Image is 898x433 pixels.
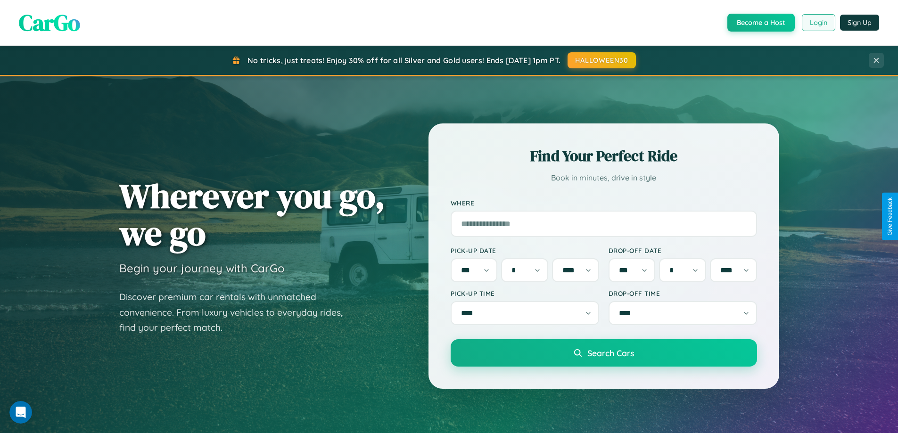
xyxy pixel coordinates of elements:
[727,14,795,32] button: Become a Host
[119,261,285,275] h3: Begin your journey with CarGo
[802,14,835,31] button: Login
[609,246,757,254] label: Drop-off Date
[451,339,757,367] button: Search Cars
[887,197,893,236] div: Give Feedback
[840,15,879,31] button: Sign Up
[451,246,599,254] label: Pick-up Date
[119,289,355,335] p: Discover premium car rentals with unmatched convenience. From luxury vehicles to everyday rides, ...
[451,199,757,207] label: Where
[568,52,636,68] button: HALLOWEEN30
[247,56,560,65] span: No tricks, just treats! Enjoy 30% off for all Silver and Gold users! Ends [DATE] 1pm PT.
[9,401,32,424] iframe: Intercom live chat
[119,177,385,252] h1: Wherever you go, we go
[587,348,634,358] span: Search Cars
[609,289,757,297] label: Drop-off Time
[451,171,757,185] p: Book in minutes, drive in style
[19,7,80,38] span: CarGo
[451,146,757,166] h2: Find Your Perfect Ride
[451,289,599,297] label: Pick-up Time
